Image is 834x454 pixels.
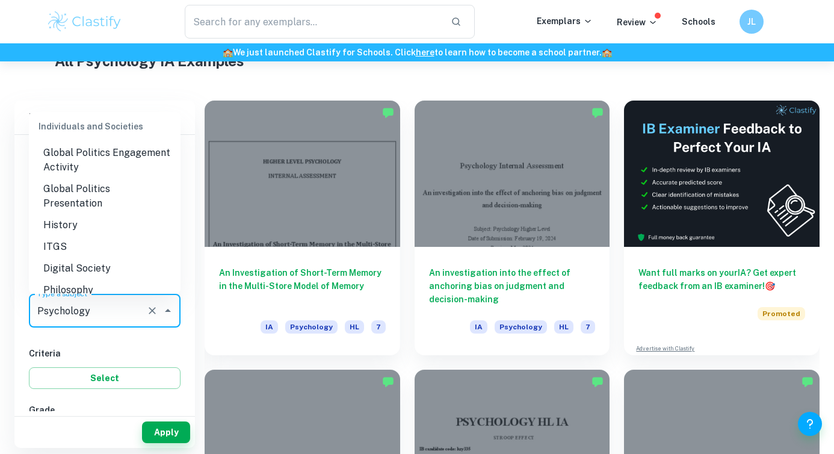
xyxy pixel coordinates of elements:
a: Schools [682,17,715,26]
a: An Investigation of Short-Term Memory in the Multi-Store Model of MemoryIAPsychologyHL7 [205,101,400,355]
span: Promoted [758,307,805,320]
img: Marked [802,376,814,388]
a: An investigation into the effect of anchoring bias on judgment and decision-makingIAPsychologyHL7 [415,101,610,355]
span: 🏫 [602,48,612,57]
img: Marked [592,107,604,119]
h6: Criteria [29,347,181,360]
button: Apply [142,421,190,443]
img: Marked [382,107,394,119]
h6: JL [745,15,759,28]
li: ITGS [29,236,181,258]
h6: We just launched Clastify for Schools. Click to learn how to become a school partner. [2,46,832,59]
button: Clear [144,302,161,319]
li: Global Politics Presentation [29,178,181,214]
li: Digital Society [29,258,181,279]
span: IA [470,320,487,334]
span: Psychology [285,320,338,334]
span: 🏫 [223,48,233,57]
li: History [29,214,181,236]
li: Global Politics Engagement Activity [29,142,181,178]
button: Select [29,367,181,389]
h6: Filter exemplars [14,101,195,134]
li: Philosophy [29,279,181,301]
h6: An Investigation of Short-Term Memory in the Multi-Store Model of Memory [219,266,386,306]
img: Thumbnail [624,101,820,247]
span: HL [345,320,364,334]
h6: Grade [29,403,181,417]
div: Individuals and Societies [29,112,181,141]
p: Exemplars [537,14,593,28]
img: Marked [592,376,604,388]
button: Close [159,302,176,319]
p: Review [617,16,658,29]
button: JL [740,10,764,34]
img: Marked [382,376,394,388]
span: Psychology [495,320,547,334]
span: 7 [581,320,595,334]
input: Search for any exemplars... [185,5,441,39]
span: HL [554,320,573,334]
span: IA [261,320,278,334]
a: here [416,48,434,57]
span: 7 [371,320,386,334]
a: Advertise with Clastify [636,344,694,353]
span: 🎯 [765,281,775,291]
a: Want full marks on yourIA? Get expert feedback from an IB examiner!PromotedAdvertise with Clastify [624,101,820,355]
h6: An investigation into the effect of anchoring bias on judgment and decision-making [429,266,596,306]
button: Help and Feedback [798,412,822,436]
h6: Want full marks on your IA ? Get expert feedback from an IB examiner! [638,266,805,293]
img: Clastify logo [46,10,123,34]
